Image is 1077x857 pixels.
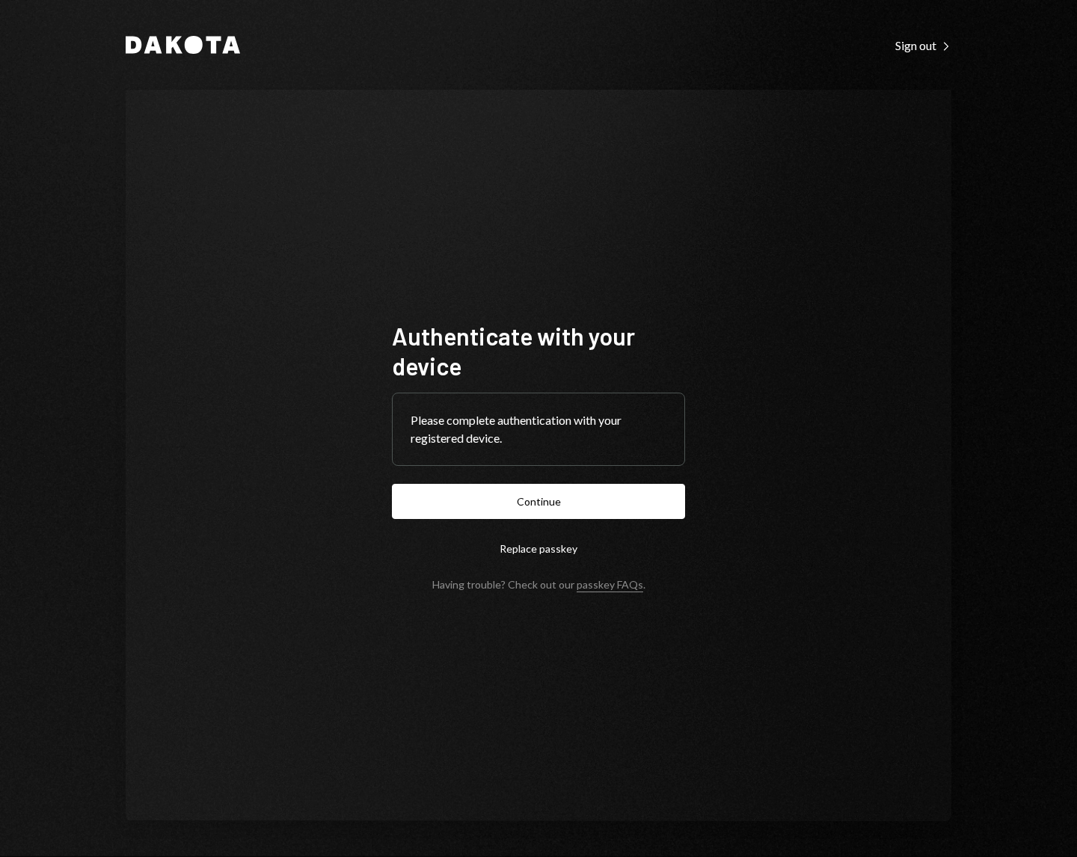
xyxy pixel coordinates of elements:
[392,321,685,381] h1: Authenticate with your device
[392,484,685,519] button: Continue
[577,578,643,592] a: passkey FAQs
[432,578,645,591] div: Having trouble? Check out our .
[895,37,951,53] a: Sign out
[411,411,666,447] div: Please complete authentication with your registered device.
[392,531,685,566] button: Replace passkey
[895,38,951,53] div: Sign out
